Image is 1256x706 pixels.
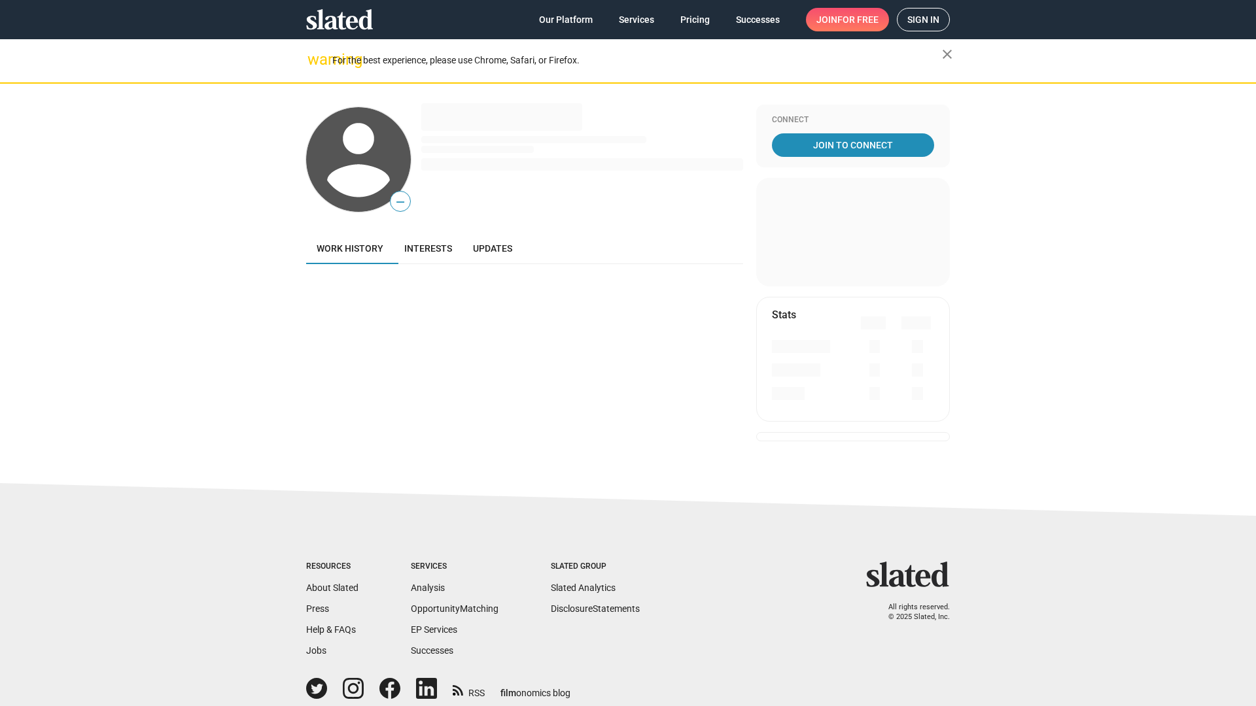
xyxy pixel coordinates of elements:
a: Work history [306,233,394,264]
div: Slated Group [551,562,640,572]
a: Sign in [897,8,950,31]
a: OpportunityMatching [411,603,498,614]
a: About Slated [306,582,358,593]
a: Slated Analytics [551,582,616,593]
mat-icon: close [939,46,955,62]
a: RSS [453,679,485,699]
mat-icon: warning [307,52,323,67]
a: Join To Connect [772,133,934,157]
a: Successes [411,645,453,656]
span: Our Platform [539,8,593,31]
a: Pricing [670,8,720,31]
a: Jobs [306,645,326,656]
span: — [391,193,410,210]
span: Updates [473,243,512,254]
a: Services [608,8,665,31]
span: Pricing [680,8,710,31]
div: Connect [772,115,934,126]
div: For the best experience, please use Chrome, Safari, or Firefox. [332,52,942,69]
a: Joinfor free [806,8,889,31]
a: Press [306,603,329,614]
span: for free [837,8,879,31]
span: Join To Connect [775,133,932,157]
span: Successes [736,8,780,31]
mat-card-title: Stats [772,308,796,322]
a: Help & FAQs [306,624,356,635]
a: EP Services [411,624,457,635]
span: film [500,688,516,698]
p: All rights reserved. © 2025 Slated, Inc. [875,603,950,622]
a: Updates [462,233,523,264]
span: Services [619,8,654,31]
a: Interests [394,233,462,264]
span: Work history [317,243,383,254]
span: Interests [404,243,452,254]
a: Analysis [411,582,445,593]
div: Services [411,562,498,572]
div: Resources [306,562,358,572]
span: Sign in [907,8,939,31]
span: Join [816,8,879,31]
a: filmonomics blog [500,677,570,699]
a: DisclosureStatements [551,603,640,614]
a: Successes [725,8,790,31]
a: Our Platform [529,8,603,31]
